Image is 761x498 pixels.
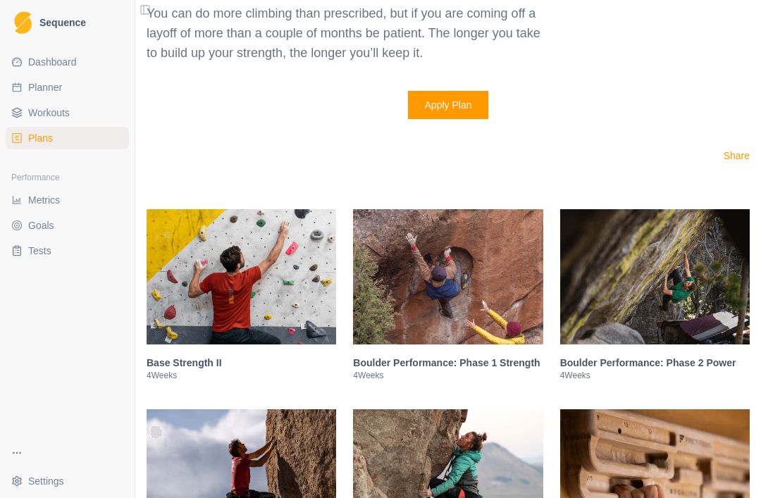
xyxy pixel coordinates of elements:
[6,470,129,492] button: Settings
[14,11,32,35] img: Logo
[6,76,129,99] a: Planner
[353,356,543,370] h3: Boulder Performance: Phase 1 Strength
[6,6,129,39] a: LogoSequence
[6,166,129,189] div: Performance
[147,4,552,63] p: You can do more climbing than prescribed, but if you are coming off a layoff of more than a coupl...
[724,150,750,161] span: Share
[28,244,51,258] span: Tests
[408,91,489,119] button: Apply Plan
[6,189,129,211] a: Metrics
[6,127,129,149] a: Plans
[6,214,129,237] a: Goals
[28,193,60,207] span: Metrics
[560,356,750,370] h3: Boulder Performance: Phase 2 Power
[147,370,336,381] p: 4 Weeks
[28,131,53,145] span: Plans
[147,356,336,370] h3: Base Strength II
[28,218,54,232] span: Goals
[6,101,129,124] a: Workouts
[560,370,750,381] p: 4 Weeks
[353,209,543,344] img: Boulder Performance: Phase 1 Strength
[353,370,543,381] p: 4 Weeks
[28,106,70,120] span: Workouts
[6,51,129,73] a: Dashboard
[6,239,129,262] a: Tests
[39,18,86,27] span: Sequence
[28,80,62,94] span: Planner
[28,55,77,69] span: Dashboard
[147,209,336,344] img: Base Strength II
[560,209,750,344] img: Boulder Performance: Phase 2 Power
